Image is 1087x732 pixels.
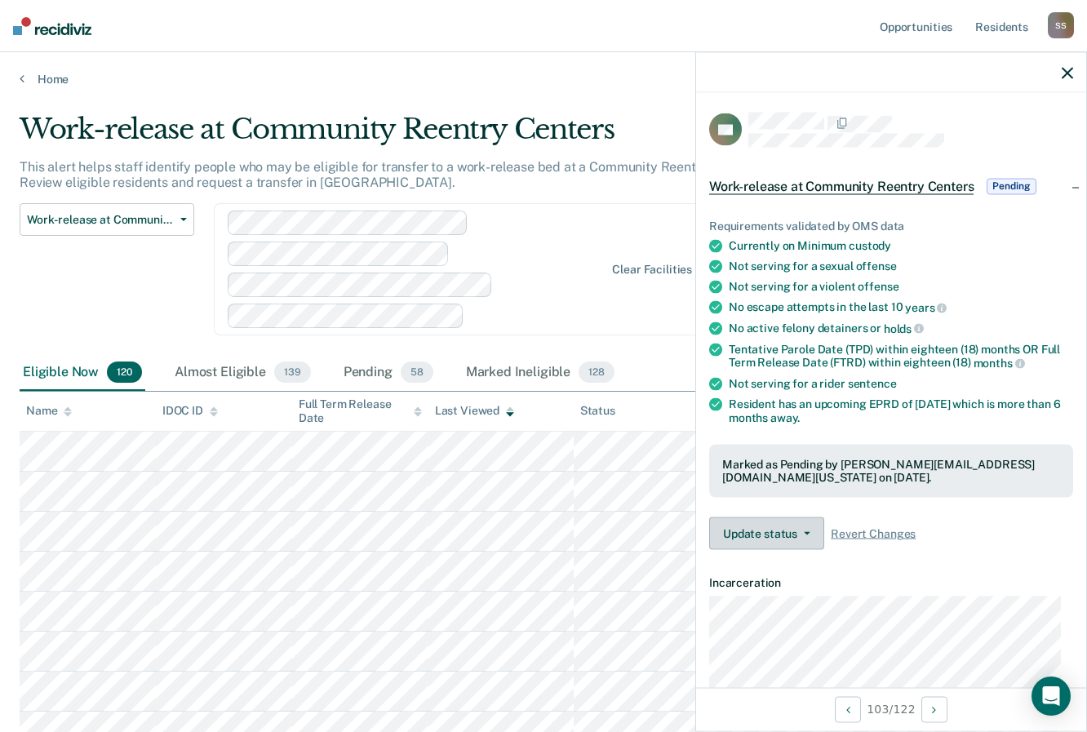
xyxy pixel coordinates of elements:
div: No escape attempts in the last 10 [729,300,1073,315]
span: months [974,357,1025,370]
div: Work-release at Community Reentry Centers [20,113,835,159]
div: Almost Eligible [171,355,314,391]
div: Tentative Parole Date (TPD) within eighteen (18) months OR Full Term Release Date (FTRD) within e... [729,342,1073,370]
span: offense [856,260,897,273]
div: Open Intercom Messenger [1032,677,1071,716]
div: Resident has an upcoming EPRD of [DATE] which is more than 6 months [729,397,1073,425]
span: custody [849,239,891,252]
div: Clear facilities [612,263,692,277]
div: S S [1048,12,1074,38]
div: Requirements validated by OMS data [709,219,1073,233]
div: Name [26,404,72,418]
div: Not serving for a sexual [729,260,1073,273]
dt: Incarceration [709,576,1073,590]
button: Next Opportunity [921,696,947,722]
div: Marked Ineligible [463,355,618,391]
div: Not serving for a violent [729,280,1073,294]
button: Update status [709,517,824,550]
div: Marked as Pending by [PERSON_NAME][EMAIL_ADDRESS][DOMAIN_NAME][US_STATE] on [DATE]. [722,457,1060,485]
span: Revert Changes [831,526,916,540]
span: 120 [107,362,142,383]
span: 139 [274,362,311,383]
span: 58 [401,362,433,383]
div: Last Viewed [435,404,514,418]
span: holds [884,322,924,335]
div: Pending [340,355,437,391]
span: Work-release at Community Reentry Centers [27,213,174,227]
div: Full Term Release Date [299,397,422,425]
span: 128 [579,362,614,383]
div: Eligible Now [20,355,145,391]
span: Work-release at Community Reentry Centers [709,178,974,194]
div: Work-release at Community Reentry CentersPending [696,160,1086,212]
span: away. [770,410,800,424]
span: years [905,301,947,314]
span: Pending [987,178,1036,194]
div: Status [580,404,615,418]
div: Currently on Minimum [729,239,1073,253]
button: Previous Opportunity [835,696,861,722]
div: Not serving for a rider [729,377,1073,391]
img: Recidiviz [13,17,91,35]
span: sentence [848,377,897,390]
p: This alert helps staff identify people who may be eligible for transfer to a work-release bed at ... [20,159,792,190]
a: Home [20,72,1067,87]
div: IDOC ID [162,404,218,418]
div: 103 / 122 [696,687,1086,730]
span: offense [858,280,898,293]
div: No active felony detainers or [729,322,1073,336]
